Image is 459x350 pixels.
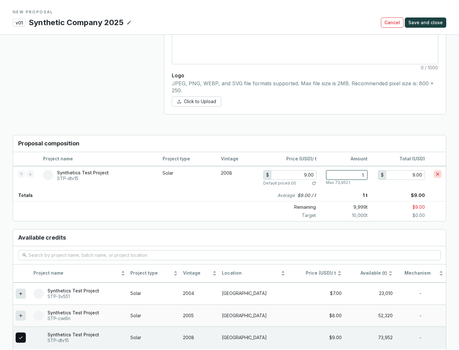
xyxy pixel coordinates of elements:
td: 2008 [180,326,219,348]
p: STP-cwi6n [47,316,99,321]
span: Location [222,270,280,276]
p: Synthetics Test Project [57,170,109,176]
th: Vintage [216,152,259,166]
th: Mechanism [395,264,446,283]
td: Solar [128,283,180,304]
th: Location [219,264,288,283]
p: $9.00 / t [297,192,316,199]
span: Click to Upload [184,98,216,105]
td: 2004 [180,283,219,304]
th: Available (t) [344,264,395,283]
p: STP-dtv15 [57,176,109,181]
span: Mechanism [398,270,438,276]
p: Target [264,212,321,219]
span: Total (USD) [399,156,425,161]
td: Solar [128,304,180,326]
p: Logo [172,72,438,79]
th: Vintage [180,264,219,283]
span: Vintage [183,270,211,276]
span: upload [177,99,181,104]
span: / t [290,270,336,276]
button: Cancel [381,17,404,28]
td: 52,320 [344,304,395,326]
i: Average [277,192,295,199]
p: Max 73,952 t [326,180,350,185]
span: Project name [33,270,120,276]
span: Cancel [384,19,400,26]
p: STP-3v551 [47,294,99,299]
div: $ [378,171,386,179]
span: Available (t) [347,270,387,276]
span: Price (USD) [306,270,331,276]
p: Totals [13,190,33,201]
td: 73,952 [344,326,395,348]
td: - [395,304,446,326]
button: Save and close [405,17,446,28]
p: Synthetics Test Project [47,288,99,294]
th: / t [259,152,321,166]
div: $9.00 [290,335,342,341]
th: Project name [39,152,158,166]
input: Search by project name, batch name, or project location [28,252,431,259]
th: Amount [321,152,372,166]
th: Project type [128,264,180,283]
p: Synthetics Test Project [47,310,99,316]
p: Synthetics Test Project [47,332,99,338]
p: STP-dtv15 [47,338,99,343]
p: [GEOGRAPHIC_DATA] [222,290,285,297]
th: Project type [158,152,216,166]
div: $ [264,171,272,179]
p: 1 t [321,190,368,201]
h3: Proposal composition [13,135,446,152]
p: $9.00 [368,190,446,201]
th: Project name [31,264,128,283]
button: Click to Upload [172,96,221,107]
p: JPEG, PNG, WEBP, and SVG file formats supported. Max file size is 2MB. Recommended pixel size is:... [172,80,438,94]
p: $0.00 [368,212,446,219]
td: - [395,283,446,304]
div: $8.00 [290,313,342,319]
p: [GEOGRAPHIC_DATA] [222,313,285,319]
div: $7.00 [290,290,342,297]
h3: Available credits [13,229,446,246]
p: $9.00 [368,203,446,212]
td: Solar [158,166,216,190]
span: Project type [130,270,172,276]
p: Synthetic Company 2025 [28,17,124,28]
p: Remaining [264,203,321,212]
p: 10,000 t [321,212,368,219]
td: 23,010 [344,283,395,304]
p: NEW PROPOSAL [13,10,446,15]
p: v01 [13,19,26,27]
td: - [395,326,446,348]
p: 9,999 t [321,203,368,212]
td: Solar [128,326,180,348]
p: Default price 9.00 [263,181,296,186]
span: Price (USD) [286,156,312,161]
p: [GEOGRAPHIC_DATA] [222,335,285,341]
span: Save and close [408,19,443,26]
td: 2008 [216,166,259,190]
td: 2005 [180,304,219,326]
